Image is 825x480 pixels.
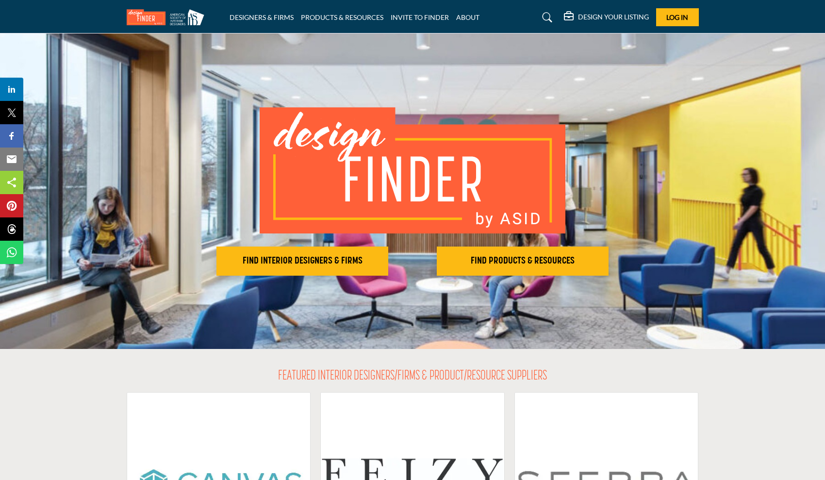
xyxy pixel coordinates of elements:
a: INVITE TO FINDER [391,13,449,21]
h2: FIND PRODUCTS & RESOURCES [440,255,606,267]
a: DESIGNERS & FIRMS [230,13,294,21]
button: FIND PRODUCTS & RESOURCES [437,247,609,276]
button: Log In [656,8,699,26]
button: FIND INTERIOR DESIGNERS & FIRMS [216,247,388,276]
div: DESIGN YOUR LISTING [564,12,649,23]
a: Search [533,10,559,25]
h5: DESIGN YOUR LISTING [578,13,649,21]
h2: FIND INTERIOR DESIGNERS & FIRMS [219,255,385,267]
img: Site Logo [127,9,209,25]
img: image [260,107,565,233]
span: Log In [666,13,688,21]
a: ABOUT [456,13,479,21]
h2: FEATURED INTERIOR DESIGNERS/FIRMS & PRODUCT/RESOURCE SUPPLIERS [278,368,547,385]
a: PRODUCTS & RESOURCES [301,13,383,21]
